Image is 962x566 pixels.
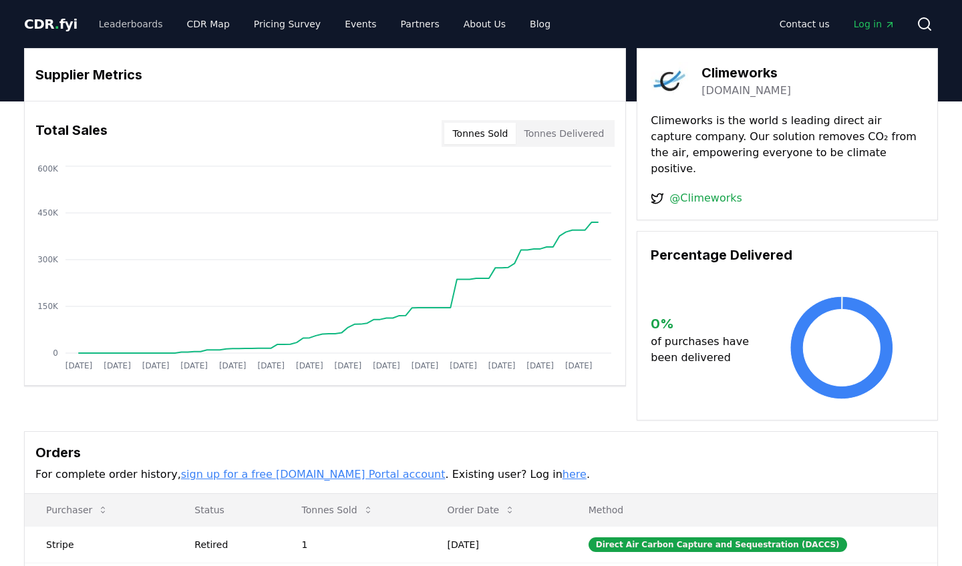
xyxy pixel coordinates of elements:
[335,361,362,370] tspan: [DATE]
[563,468,587,481] a: here
[516,123,612,144] button: Tonnes Delivered
[37,208,59,218] tspan: 450K
[65,361,93,370] tspan: [DATE]
[296,361,323,370] tspan: [DATE]
[854,17,895,31] span: Log in
[769,12,840,36] a: Contact us
[104,361,131,370] tspan: [DATE]
[651,334,760,366] p: of purchases have been delivered
[257,361,285,370] tspan: [DATE]
[35,120,108,147] h3: Total Sales
[426,526,567,563] td: [DATE]
[651,113,924,177] p: Climeworks is the world s leading direct air capture company. Our solution removes CO₂ from the a...
[24,15,77,33] a: CDR.fyi
[651,62,688,99] img: Climeworks-logo
[444,123,516,144] button: Tonnes Sold
[35,65,615,85] h3: Supplier Metrics
[281,526,426,563] td: 1
[184,503,269,517] p: Status
[669,190,742,206] a: @Climeworks
[181,468,446,481] a: sign up for a free [DOMAIN_NAME] Portal account
[526,361,554,370] tspan: [DATE]
[35,467,927,483] p: For complete order history, . Existing user? Log in .
[37,255,59,264] tspan: 300K
[578,503,927,517] p: Method
[243,12,331,36] a: Pricing Survey
[37,302,59,311] tspan: 150K
[35,497,119,523] button: Purchaser
[589,537,847,552] div: Direct Air Carbon Capture and Sequestration (DACCS)
[373,361,400,370] tspan: [DATE]
[24,16,77,32] span: CDR fyi
[651,245,924,265] h3: Percentage Delivered
[843,12,906,36] a: Log in
[35,443,927,463] h3: Orders
[519,12,561,36] a: Blog
[219,361,247,370] tspan: [DATE]
[701,63,791,83] h3: Climeworks
[701,83,791,99] a: [DOMAIN_NAME]
[334,12,387,36] a: Events
[53,348,58,358] tspan: 0
[437,497,526,523] button: Order Date
[180,361,208,370] tspan: [DATE]
[565,361,593,370] tspan: [DATE]
[176,12,240,36] a: CDR Map
[651,314,760,334] h3: 0 %
[390,12,450,36] a: Partners
[291,497,384,523] button: Tonnes Sold
[453,12,516,36] a: About Us
[769,12,906,36] nav: Main
[88,12,561,36] nav: Main
[55,16,59,32] span: .
[25,526,173,563] td: Stripe
[488,361,516,370] tspan: [DATE]
[450,361,477,370] tspan: [DATE]
[142,361,170,370] tspan: [DATE]
[412,361,439,370] tspan: [DATE]
[37,164,59,174] tspan: 600K
[88,12,174,36] a: Leaderboards
[194,538,269,551] div: Retired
